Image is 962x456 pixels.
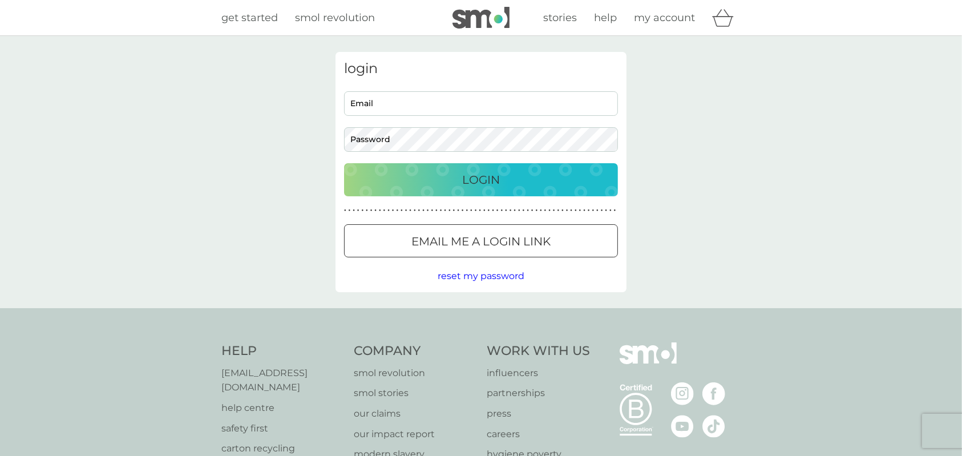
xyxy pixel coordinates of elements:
[561,208,564,213] p: ●
[453,208,455,213] p: ●
[362,208,364,213] p: ●
[588,208,590,213] p: ●
[427,208,429,213] p: ●
[505,208,507,213] p: ●
[422,208,425,213] p: ●
[344,60,618,77] h3: login
[357,208,359,213] p: ●
[354,427,476,442] a: our impact report
[444,208,446,213] p: ●
[671,382,694,405] img: visit the smol Instagram page
[401,208,403,213] p: ●
[496,208,499,213] p: ●
[483,208,486,213] p: ●
[487,386,590,401] a: partnerships
[544,208,547,213] p: ●
[470,208,472,213] p: ●
[344,163,618,196] button: Login
[594,11,617,24] span: help
[344,224,618,257] button: Email me a login link
[349,208,351,213] p: ●
[487,427,590,442] a: careers
[397,208,399,213] p: ●
[353,208,355,213] p: ●
[354,366,476,381] p: smol revolution
[405,208,407,213] p: ●
[221,366,343,395] a: [EMAIL_ADDRESS][DOMAIN_NAME]
[605,208,608,213] p: ●
[452,7,510,29] img: smol
[354,406,476,421] a: our claims
[462,208,464,213] p: ●
[418,208,421,213] p: ●
[374,208,377,213] p: ●
[438,269,524,284] button: reset my password
[383,208,386,213] p: ●
[487,406,590,421] a: press
[221,11,278,24] span: get started
[411,232,551,251] p: Email me a login link
[702,382,725,405] img: visit the smol Facebook page
[620,342,677,381] img: smol
[438,271,524,281] span: reset my password
[702,415,725,438] img: visit the smol Tiktok page
[414,208,416,213] p: ●
[548,208,551,213] p: ●
[448,208,451,213] p: ●
[575,208,577,213] p: ●
[634,10,695,26] a: my account
[579,208,581,213] p: ●
[609,208,612,213] p: ●
[712,6,741,29] div: basket
[435,208,438,213] p: ●
[221,401,343,415] a: help centre
[671,415,694,438] img: visit the smol Youtube page
[531,208,533,213] p: ●
[501,208,503,213] p: ●
[431,208,434,213] p: ●
[354,342,476,360] h4: Company
[379,208,381,213] p: ●
[440,208,442,213] p: ●
[295,11,375,24] span: smol revolution
[479,208,481,213] p: ●
[557,208,560,213] p: ●
[523,208,525,213] p: ●
[366,208,368,213] p: ●
[466,208,468,213] p: ●
[475,208,477,213] p: ●
[354,386,476,401] a: smol stories
[518,208,520,213] p: ●
[221,10,278,26] a: get started
[221,342,343,360] h4: Help
[514,208,516,213] p: ●
[592,208,595,213] p: ●
[510,208,512,213] p: ●
[543,11,577,24] span: stories
[295,10,375,26] a: smol revolution
[487,366,590,381] p: influencers
[221,421,343,436] a: safety first
[614,208,616,213] p: ●
[487,342,590,360] h4: Work With Us
[488,208,490,213] p: ●
[527,208,529,213] p: ●
[601,208,603,213] p: ●
[409,208,411,213] p: ●
[553,208,555,213] p: ●
[392,208,394,213] p: ●
[344,208,346,213] p: ●
[221,441,343,456] a: carton recycling
[462,171,500,189] p: Login
[370,208,373,213] p: ●
[540,208,542,213] p: ●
